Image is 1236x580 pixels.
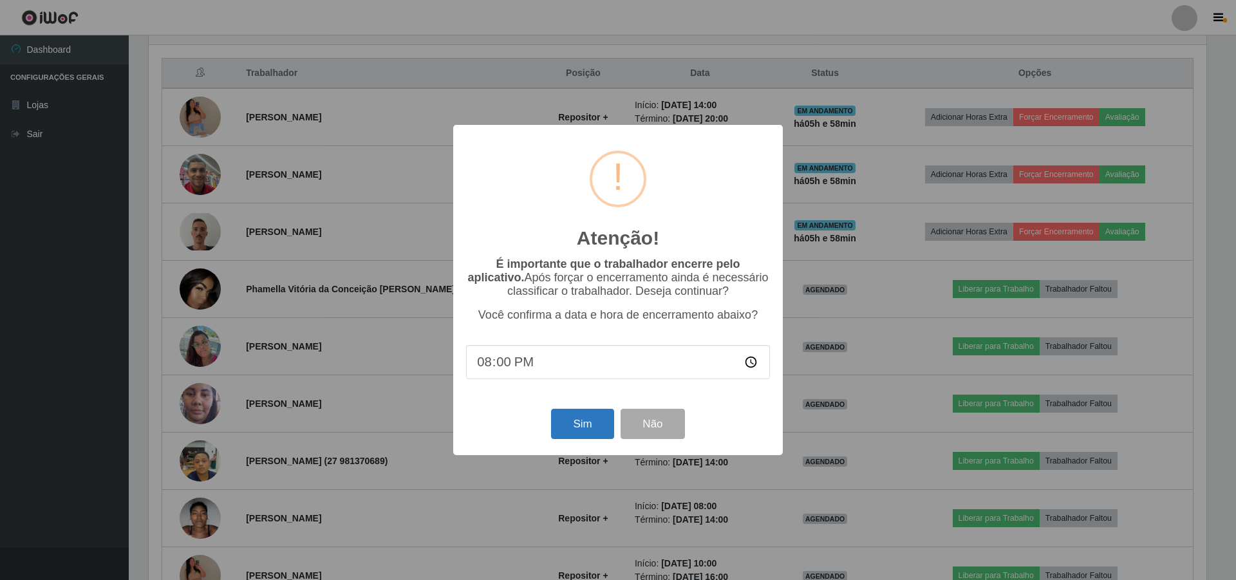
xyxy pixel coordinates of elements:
b: É importante que o trabalhador encerre pelo aplicativo. [467,257,740,284]
p: Você confirma a data e hora de encerramento abaixo? [466,308,770,322]
p: Após forçar o encerramento ainda é necessário classificar o trabalhador. Deseja continuar? [466,257,770,298]
button: Não [621,409,684,439]
h2: Atenção! [577,227,659,250]
button: Sim [551,409,613,439]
